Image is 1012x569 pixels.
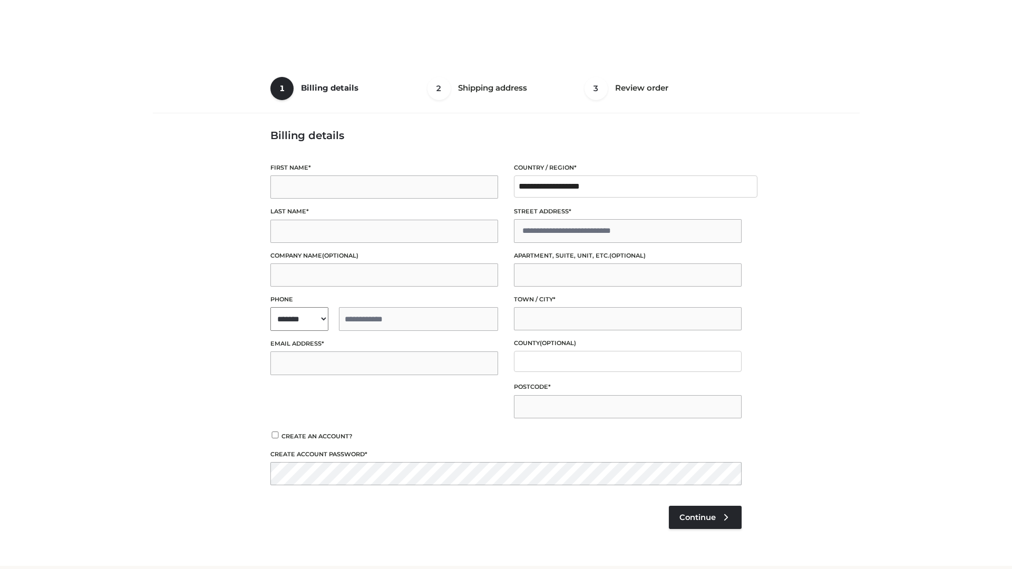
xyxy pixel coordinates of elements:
span: 1 [270,77,294,100]
input: Create an account? [270,431,280,438]
a: Continue [669,506,742,529]
label: Phone [270,295,498,305]
span: Review order [615,83,668,93]
label: First name [270,163,498,173]
h3: Billing details [270,129,742,142]
span: 3 [585,77,608,100]
span: 2 [427,77,451,100]
label: Create account password [270,449,742,459]
label: County [514,338,742,348]
span: (optional) [322,252,358,259]
span: Shipping address [458,83,527,93]
label: Street address [514,207,742,217]
span: (optional) [540,339,576,347]
label: Email address [270,339,498,349]
label: Apartment, suite, unit, etc. [514,251,742,261]
span: Billing details [301,83,358,93]
span: Continue [679,513,716,522]
span: Create an account? [281,433,353,440]
span: (optional) [609,252,646,259]
label: Town / City [514,295,742,305]
label: Company name [270,251,498,261]
label: Country / Region [514,163,742,173]
label: Last name [270,207,498,217]
label: Postcode [514,382,742,392]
